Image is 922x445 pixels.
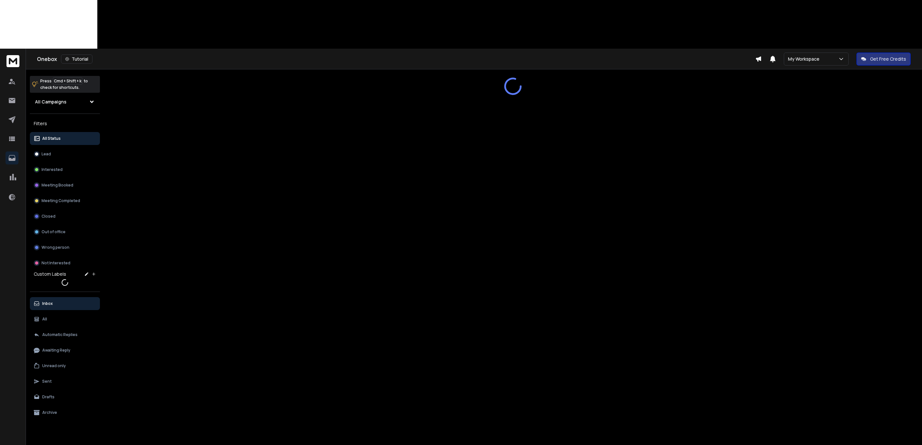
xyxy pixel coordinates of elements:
[40,78,88,91] p: Press to check for shortcuts.
[35,99,67,105] h1: All Campaigns
[42,348,70,353] p: Awaiting Reply
[30,225,100,238] button: Out of office
[42,198,80,203] p: Meeting Completed
[42,332,78,337] p: Automatic Replies
[30,313,100,326] button: All
[42,363,66,368] p: Unread only
[30,297,100,310] button: Inbox
[61,54,92,64] button: Tutorial
[30,391,100,403] button: Drafts
[42,214,55,219] p: Closed
[30,406,100,419] button: Archive
[856,53,911,66] button: Get Free Credits
[30,257,100,270] button: Not Interested
[42,317,47,322] p: All
[42,260,70,266] p: Not Interested
[30,359,100,372] button: Unread only
[30,328,100,341] button: Automatic Replies
[34,271,66,277] h3: Custom Labels
[42,167,63,172] p: Interested
[42,229,66,235] p: Out of office
[42,301,53,306] p: Inbox
[53,77,82,85] span: Cmd + Shift + k
[42,245,69,250] p: Wrong person
[30,163,100,176] button: Interested
[788,56,822,62] p: My Workspace
[30,194,100,207] button: Meeting Completed
[42,136,61,141] p: All Status
[30,95,100,108] button: All Campaigns
[42,410,57,415] p: Archive
[30,375,100,388] button: Sent
[30,119,100,128] h3: Filters
[30,241,100,254] button: Wrong person
[42,394,55,400] p: Drafts
[30,132,100,145] button: All Status
[37,54,755,64] div: Onebox
[30,344,100,357] button: Awaiting Reply
[30,179,100,192] button: Meeting Booked
[30,148,100,161] button: Lead
[42,379,52,384] p: Sent
[30,210,100,223] button: Closed
[870,56,906,62] p: Get Free Credits
[42,183,73,188] p: Meeting Booked
[42,151,51,157] p: Lead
